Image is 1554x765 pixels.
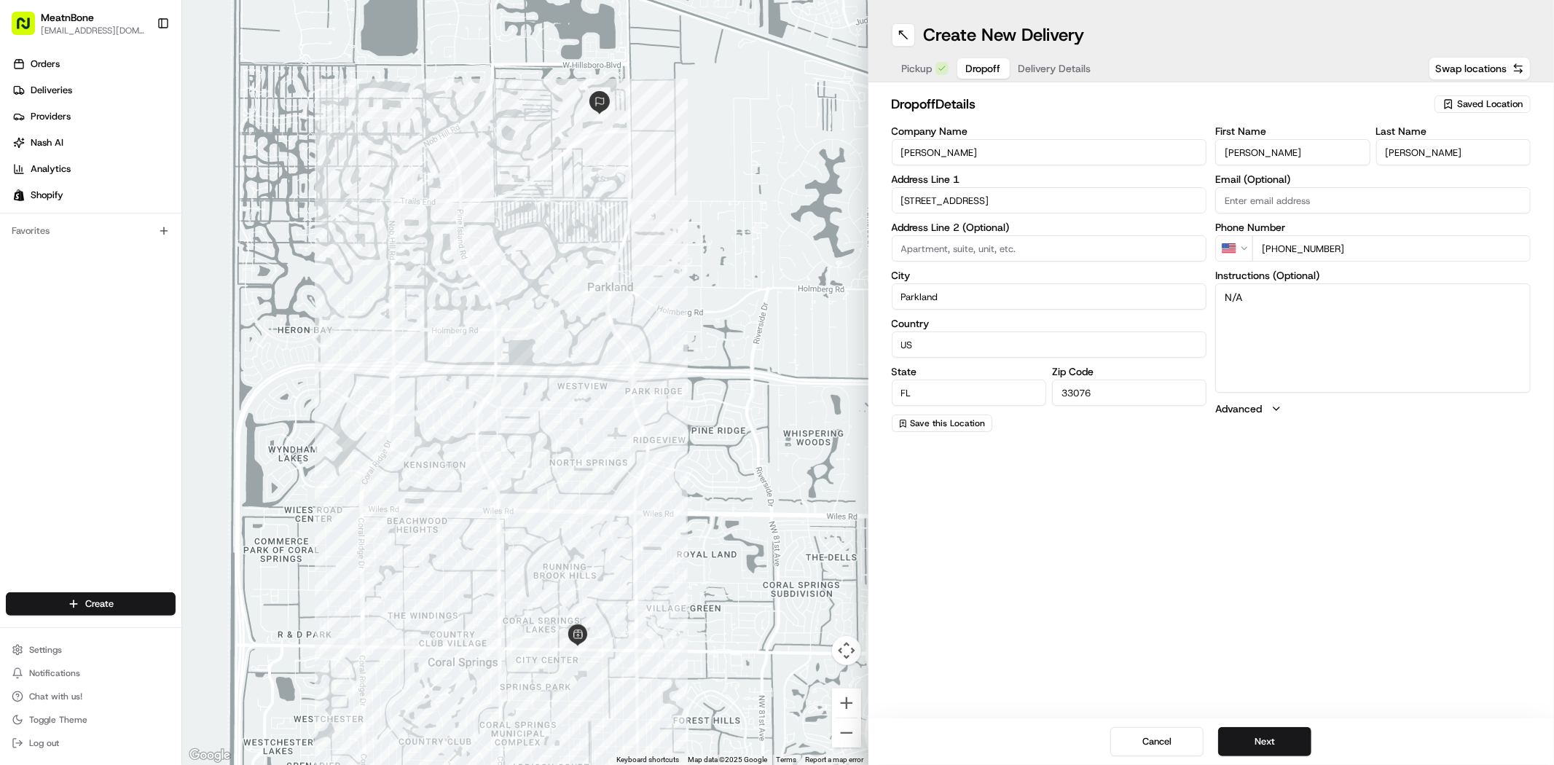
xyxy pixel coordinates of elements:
a: Analytics [6,157,181,181]
input: Enter country [892,331,1207,358]
button: Create [6,592,176,616]
label: City [892,270,1207,280]
div: Favorites [6,219,176,243]
span: Providers [31,110,71,123]
input: Enter city [892,283,1207,310]
label: Advanced [1215,401,1262,416]
label: Address Line 1 [892,174,1207,184]
button: Advanced [1215,401,1531,416]
img: Google [186,746,234,765]
a: Terms (opens in new tab) [777,756,797,764]
span: Analytics [31,162,71,176]
button: Toggle Theme [6,710,176,730]
a: Report a map error [806,756,864,764]
input: Enter company name [892,139,1207,165]
label: Zip Code [1052,366,1206,377]
input: Enter state [892,380,1046,406]
label: Country [892,318,1207,329]
label: Instructions (Optional) [1215,270,1531,280]
span: Dropoff [966,61,1001,76]
input: Enter email address [1215,187,1531,213]
input: Enter first name [1215,139,1370,165]
button: Keyboard shortcuts [617,755,680,765]
input: Enter phone number [1252,235,1531,262]
label: Last Name [1376,126,1531,136]
button: Next [1218,727,1311,756]
span: Swap locations [1435,61,1507,76]
a: Shopify [6,184,181,207]
span: Create [85,597,114,611]
span: Chat with us! [29,691,82,702]
button: Zoom out [832,718,861,748]
a: Open this area in Google Maps (opens a new window) [186,746,234,765]
button: Notifications [6,663,176,683]
label: First Name [1215,126,1370,136]
img: Shopify logo [13,189,25,201]
label: Phone Number [1215,222,1531,232]
a: Nash AI [6,131,181,154]
button: Saved Location [1435,94,1531,114]
textarea: N/A [1215,283,1531,393]
span: Notifications [29,667,80,679]
label: Company Name [892,126,1207,136]
label: Address Line 2 (Optional) [892,222,1207,232]
button: Swap locations [1429,57,1531,80]
span: Settings [29,644,62,656]
h1: Create New Delivery [924,23,1085,47]
span: Log out [29,737,59,749]
a: Deliveries [6,79,181,102]
a: Providers [6,105,181,128]
span: Toggle Theme [29,714,87,726]
button: Save this Location [892,415,992,432]
input: Enter zip code [1052,380,1206,406]
h2: dropoff Details [892,94,1427,114]
button: Zoom in [832,688,861,718]
span: Delivery Details [1019,61,1091,76]
span: Map data ©2025 Google [688,756,768,764]
button: Chat with us! [6,686,176,707]
button: Settings [6,640,176,660]
button: Cancel [1110,727,1204,756]
a: Orders [6,52,181,76]
button: MeatnBone [41,10,94,25]
span: Orders [31,58,60,71]
label: Email (Optional) [1215,174,1531,184]
span: Save this Location [911,417,986,429]
span: Saved Location [1457,98,1523,111]
button: MeatnBone[EMAIL_ADDRESS][DOMAIN_NAME] [6,6,151,41]
span: Deliveries [31,84,72,97]
span: Nash AI [31,136,63,149]
span: Pickup [902,61,933,76]
input: Apartment, suite, unit, etc. [892,235,1207,262]
span: Shopify [31,189,63,202]
button: Map camera controls [832,636,861,665]
button: [EMAIL_ADDRESS][DOMAIN_NAME] [41,25,145,36]
input: Enter address [892,187,1207,213]
input: Enter last name [1376,139,1531,165]
label: State [892,366,1046,377]
button: Log out [6,733,176,753]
